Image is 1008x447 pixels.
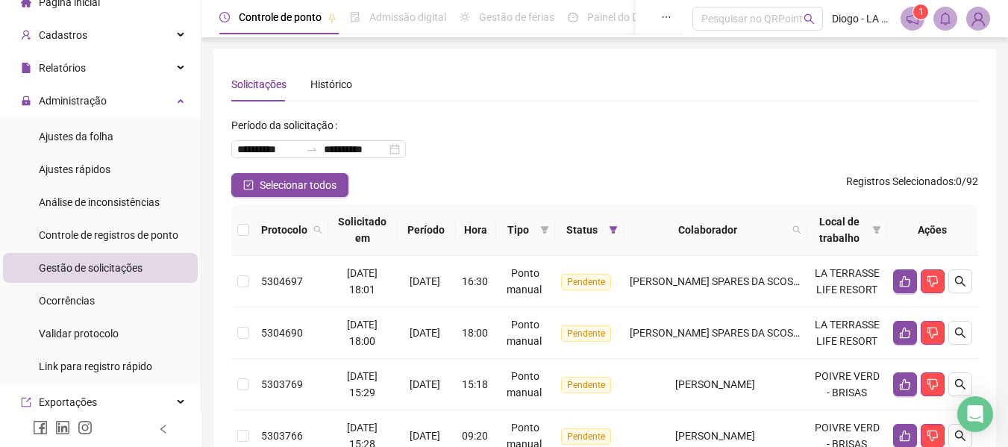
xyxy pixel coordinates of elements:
[587,11,645,23] span: Painel do DP
[410,327,440,339] span: [DATE]
[261,222,307,238] span: Protocolo
[158,424,169,434] span: left
[846,175,954,187] span: Registros Selecionados
[261,430,303,442] span: 5303766
[39,196,160,208] span: Análise de inconsistências
[33,420,48,435] span: facebook
[39,360,152,372] span: Link para registro rápido
[540,225,549,234] span: filter
[893,222,972,238] div: Ações
[561,222,603,238] span: Status
[507,267,542,296] span: Ponto manual
[609,225,618,234] span: filter
[462,275,488,287] span: 16:30
[630,222,786,238] span: Colaborador
[397,204,456,256] th: Período
[906,12,919,25] span: notification
[219,12,230,22] span: clock-circle
[899,327,911,339] span: like
[832,10,892,27] span: Diogo - LA TERRASSE
[568,12,578,22] span: dashboard
[899,275,911,287] span: like
[792,225,801,234] span: search
[306,143,318,155] span: swap-right
[675,430,755,442] span: [PERSON_NAME]
[561,377,611,393] span: Pendente
[456,204,496,256] th: Hora
[807,256,887,307] td: LA TERRASSE LIFE RESORT
[661,12,672,22] span: ellipsis
[261,327,303,339] span: 5304690
[39,262,143,274] span: Gestão de solicitações
[310,76,352,93] div: Histórico
[21,96,31,106] span: lock
[913,4,928,19] sup: 1
[502,222,534,238] span: Tipo
[789,219,804,241] span: search
[927,378,939,390] span: dislike
[328,204,397,256] th: Solicitado em
[39,163,110,175] span: Ajustes rápidos
[846,173,978,197] span: : 0 / 92
[869,210,884,249] span: filter
[957,396,993,432] div: Open Intercom Messenger
[231,76,287,93] div: Solicitações
[807,307,887,359] td: LA TERRASSE LIFE RESORT
[21,30,31,40] span: user-add
[350,12,360,22] span: file-done
[918,7,924,17] span: 1
[78,420,93,435] span: instagram
[804,13,815,25] span: search
[310,219,325,241] span: search
[39,229,178,241] span: Controle de registros de ponto
[537,219,552,241] span: filter
[328,13,336,22] span: pushpin
[954,378,966,390] span: search
[260,177,336,193] span: Selecionar todos
[561,325,611,342] span: Pendente
[479,11,554,23] span: Gestão de férias
[462,327,488,339] span: 18:00
[306,143,318,155] span: to
[460,12,470,22] span: sun
[243,180,254,190] span: check-square
[462,378,488,390] span: 15:18
[954,327,966,339] span: search
[675,378,755,390] span: [PERSON_NAME]
[239,11,322,23] span: Controle de ponto
[369,11,446,23] span: Admissão digital
[462,430,488,442] span: 09:20
[899,378,911,390] span: like
[939,12,952,25] span: bell
[39,295,95,307] span: Ocorrências
[813,213,866,246] span: Local de trabalho
[347,370,378,398] span: [DATE] 15:29
[630,275,854,287] span: [PERSON_NAME] SPARES DA SCOSTA MENESES
[21,397,31,407] span: export
[21,63,31,73] span: file
[561,274,611,290] span: Pendente
[39,328,119,340] span: Validar protocolo
[261,275,303,287] span: 5304697
[606,219,621,241] span: filter
[231,173,348,197] button: Selecionar todos
[954,275,966,287] span: search
[967,7,989,30] img: 77891
[561,428,611,445] span: Pendente
[507,370,542,398] span: Ponto manual
[261,378,303,390] span: 5303769
[313,225,322,234] span: search
[410,275,440,287] span: [DATE]
[39,29,87,41] span: Cadastros
[39,62,86,74] span: Relatórios
[39,95,107,107] span: Administração
[39,131,113,143] span: Ajustes da folha
[347,319,378,347] span: [DATE] 18:00
[630,327,854,339] span: [PERSON_NAME] SPARES DA SCOSTA MENESES
[55,420,70,435] span: linkedin
[410,378,440,390] span: [DATE]
[954,430,966,442] span: search
[899,430,911,442] span: like
[872,225,881,234] span: filter
[927,430,939,442] span: dislike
